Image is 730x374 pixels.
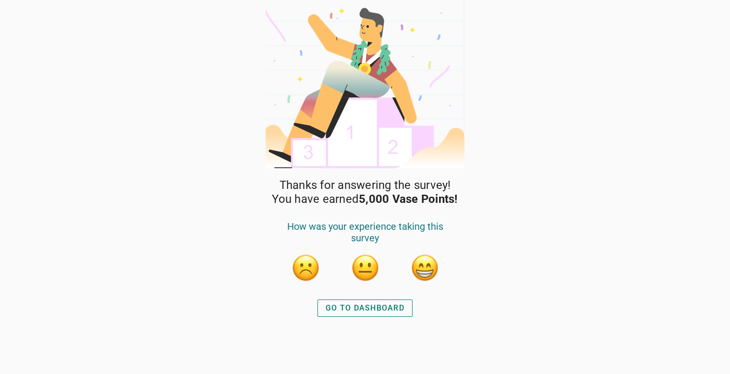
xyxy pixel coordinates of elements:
[272,192,458,206] span: You have earned
[280,178,451,192] span: Thanks for answering the survey!
[326,302,404,314] div: GO TO DASHBOARD
[317,299,413,317] button: GO TO DASHBOARD
[276,221,454,253] div: How was your experience taking this survey
[359,192,458,206] strong: 5,000 Vase Points!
